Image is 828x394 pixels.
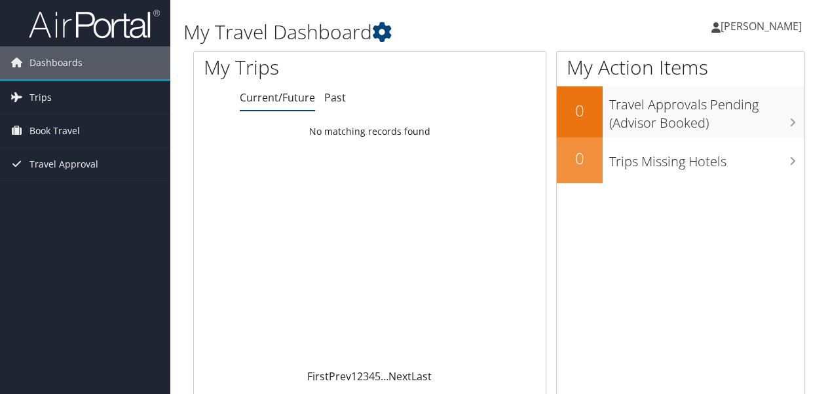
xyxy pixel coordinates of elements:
a: First [307,369,329,384]
span: Book Travel [29,115,80,147]
h2: 0 [557,147,603,170]
a: 2 [357,369,363,384]
h1: My Travel Dashboard [183,18,605,46]
a: 3 [363,369,369,384]
a: Prev [329,369,351,384]
span: … [381,369,388,384]
a: [PERSON_NAME] [711,7,815,46]
a: 4 [369,369,375,384]
h3: Travel Approvals Pending (Advisor Booked) [609,89,804,132]
a: Last [411,369,432,384]
span: Trips [29,81,52,114]
h1: My Action Items [557,54,804,81]
h1: My Trips [204,54,389,81]
td: No matching records found [194,120,546,143]
a: Past [324,90,346,105]
a: 0Travel Approvals Pending (Advisor Booked) [557,86,804,137]
a: 1 [351,369,357,384]
img: airportal-logo.png [29,9,160,39]
a: 5 [375,369,381,384]
a: Current/Future [240,90,315,105]
span: Travel Approval [29,148,98,181]
span: [PERSON_NAME] [721,19,802,33]
h3: Trips Missing Hotels [609,146,804,171]
a: 0Trips Missing Hotels [557,137,804,183]
h2: 0 [557,99,603,122]
a: Next [388,369,411,384]
span: Dashboards [29,46,83,79]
